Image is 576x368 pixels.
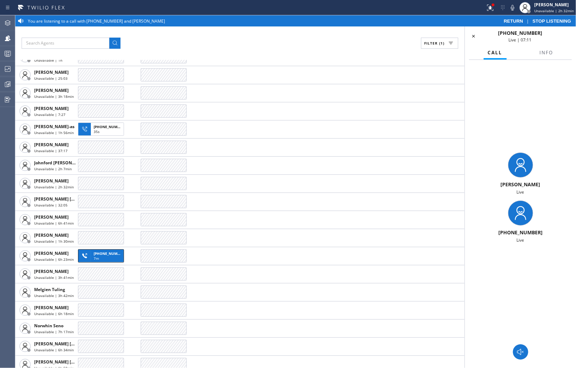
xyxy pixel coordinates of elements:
[94,129,100,134] span: 35s
[34,275,74,280] span: Unavailable | 3h 41min
[34,178,69,184] span: [PERSON_NAME]
[34,287,65,292] span: Melgien Tuling
[34,196,104,202] span: [PERSON_NAME] [PERSON_NAME]
[517,189,524,195] span: Live
[34,257,74,262] span: Unavailable | 6h 23min
[34,329,74,334] span: Unavailable | 7h 17min
[34,160,88,166] span: Johnford [PERSON_NAME]
[34,214,69,220] span: [PERSON_NAME]
[421,38,458,49] button: Filter (1)
[94,124,125,129] span: [PHONE_NUMBER]
[488,49,503,56] span: Call
[509,37,532,43] span: Live | 07:11
[34,239,74,244] span: Unavailable | 1h 30min
[534,8,574,13] span: Unavailable | 2h 32min
[540,49,553,56] span: Info
[504,18,523,24] span: RETURN
[34,359,104,365] span: [PERSON_NAME] [PERSON_NAME]
[424,41,444,46] span: Filter (1)
[500,18,527,24] button: RETURN
[34,166,72,171] span: Unavailable | 2h 7min
[34,341,104,347] span: [PERSON_NAME] [PERSON_NAME]
[529,18,575,24] button: STOP LISTENING
[94,251,125,256] span: [PHONE_NUMBER]
[34,305,69,311] span: [PERSON_NAME]
[28,18,165,24] span: You are listening to a call with [PHONE_NUMBER] and [PERSON_NAME]
[34,124,75,130] span: [PERSON_NAME]-as
[34,130,74,135] span: Unavailable | 1h 56min
[500,18,575,24] div: |
[468,181,573,188] div: [PERSON_NAME]
[78,247,126,265] button: [PHONE_NUMBER]7m
[513,344,528,360] button: Monitor Call
[517,237,524,243] span: Live
[34,185,74,189] span: Unavailable | 2h 32min
[498,30,542,36] span: [PHONE_NUMBER]
[34,293,74,298] span: Unavailable | 3h 42min
[532,18,571,24] span: STOP LISTENING
[534,2,574,8] div: [PERSON_NAME]
[34,221,74,226] span: Unavailable | 6h 41min
[22,38,109,49] input: Search Agents
[34,58,62,63] span: Unavailable | 1h
[34,268,69,274] span: [PERSON_NAME]
[94,256,99,261] span: 7m
[34,112,65,117] span: Unavailable | 7:27
[34,203,68,208] span: Unavailable | 32:05
[34,347,74,352] span: Unavailable | 6h 34min
[34,142,69,148] span: [PERSON_NAME]
[508,3,517,13] button: Mute
[34,250,69,256] span: [PERSON_NAME]
[34,148,68,153] span: Unavailable | 37:17
[34,87,69,93] span: [PERSON_NAME]
[498,229,543,236] span: [PHONE_NUMBER]
[34,311,74,316] span: Unavailable | 6h 18min
[34,76,68,81] span: Unavailable | 25:03
[78,120,126,138] button: [PHONE_NUMBER]35s
[536,46,558,60] button: Info
[34,94,74,99] span: Unavailable | 3h 18min
[34,105,69,111] span: [PERSON_NAME]
[34,69,69,75] span: [PERSON_NAME]
[34,323,63,329] span: Norwhin Seno
[484,46,507,60] button: Call
[34,232,69,238] span: [PERSON_NAME]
